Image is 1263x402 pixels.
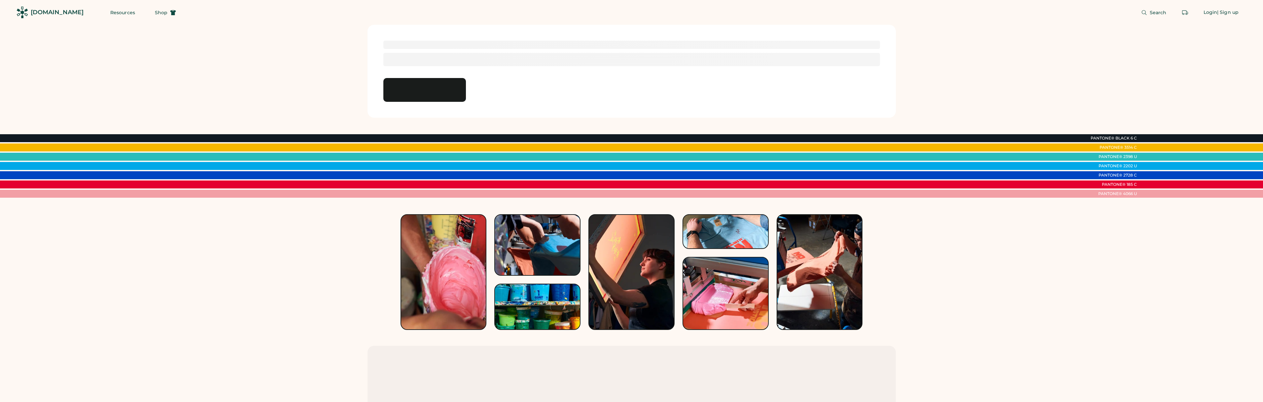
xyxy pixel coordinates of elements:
span: Search [1150,10,1167,15]
div: [DOMAIN_NAME] [31,8,84,17]
button: Resources [102,6,143,19]
span: Shop [155,10,167,15]
button: Retrieve an order [1178,6,1192,19]
img: Rendered Logo - Screens [17,7,28,18]
div: Login [1204,9,1217,16]
div: | Sign up [1217,9,1239,16]
button: Shop [147,6,184,19]
button: Search [1133,6,1175,19]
